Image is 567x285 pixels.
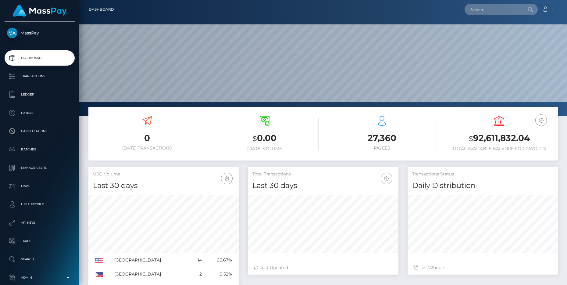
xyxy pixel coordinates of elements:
h4: Daily Distribution [412,180,553,191]
h6: [DATE] Transactions [93,146,201,151]
h5: Total Transactions [252,171,394,177]
h6: Payees [328,146,436,151]
img: PH.png [95,272,103,277]
input: Search... [465,4,522,15]
p: Links [7,182,72,191]
h3: 27,360 [328,132,436,144]
td: [GEOGRAPHIC_DATA] [112,253,191,267]
td: [GEOGRAPHIC_DATA] [112,267,191,281]
img: MassPay [7,28,17,38]
td: 66.67% [204,253,234,267]
p: API Keys [7,218,72,227]
h5: USD Volume [93,171,234,177]
a: Batches [5,142,75,157]
p: Cancellations [7,127,72,136]
td: 14 [191,253,204,267]
a: User Profile [5,197,75,212]
h6: Total Available Balance for Payouts [445,146,553,151]
h3: 92,611,832.04 [445,132,553,145]
p: Dashboard [7,53,72,63]
a: Manage Users [5,160,75,175]
p: User Profile [7,200,72,209]
a: Search [5,252,75,267]
img: MassPay Logo [12,5,67,17]
p: Search [7,255,72,264]
a: API Keys [5,215,75,230]
h3: 0.00 [210,132,319,145]
div: Just Updated [254,265,392,271]
small: $ [469,134,473,143]
img: US.png [95,258,103,263]
a: Links [5,179,75,194]
a: Ledger [5,87,75,102]
a: Transactions [5,69,75,84]
p: Admin [7,273,72,282]
h6: [DATE] Volume [210,146,319,151]
p: Ledger [7,90,72,99]
div: Last hours [414,265,552,271]
td: 2 [191,267,204,281]
h4: Last 30 days [252,180,394,191]
span: MassPay [5,30,75,36]
h4: Last 30 days [93,180,234,191]
p: Batches [7,145,72,154]
a: Payees [5,105,75,121]
a: Cancellations [5,124,75,139]
p: Payees [7,108,72,117]
a: Dashboard [89,3,114,16]
h3: 0 [93,132,201,144]
small: $ [253,134,257,143]
td: 9.52% [204,267,234,281]
p: Manage Users [7,163,72,172]
span: 72 [428,265,433,270]
p: Transactions [7,72,72,81]
p: Taxes [7,236,72,246]
h5: Transactions Status [412,171,553,177]
a: Dashboard [5,50,75,66]
a: Taxes [5,233,75,249]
